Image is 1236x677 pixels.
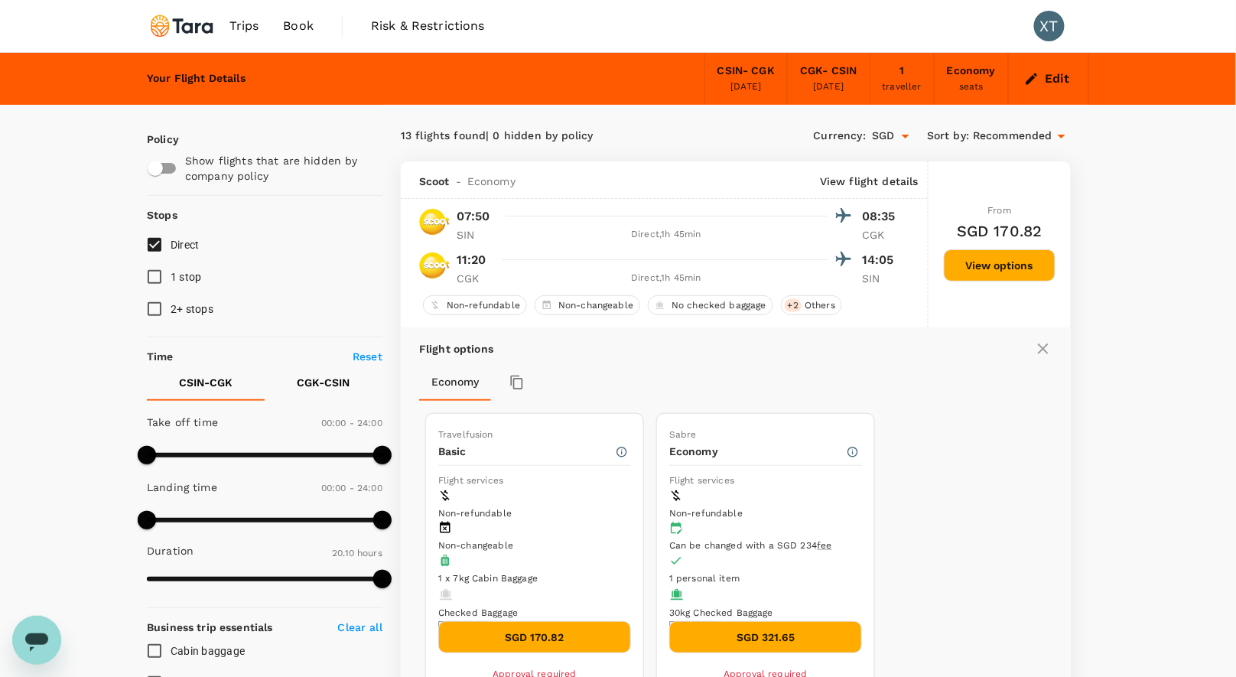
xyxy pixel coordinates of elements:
span: fee [817,540,831,551]
div: Economy [947,63,996,80]
span: Scoot [419,174,450,189]
p: CSIN - CGK [179,375,233,390]
p: Reset [353,349,382,364]
span: - [450,174,467,189]
span: Non-changeable [438,540,513,551]
p: Show flights that are hidden by company policy [185,153,372,184]
h6: SGD 170.82 [957,219,1042,243]
span: 30kg Checked Baggage [669,607,773,618]
p: Policy [147,132,161,147]
button: Show more [669,621,719,644]
div: Non-refundable [423,295,527,315]
span: Non-refundable [441,299,526,312]
p: Basic [438,444,615,459]
div: +2Others [781,295,842,315]
span: 1 x 7kg Cabin Baggage [438,573,538,584]
p: Time [147,349,174,364]
span: 00:00 - 24:00 [321,418,382,428]
strong: Stops [147,209,177,221]
div: 1 [899,63,904,80]
span: 1 stop [171,271,202,283]
p: 08:35 [862,207,900,226]
div: [DATE] [731,80,762,95]
button: Show more [438,621,488,644]
div: CGK - CSIN [800,63,857,80]
div: Non-changeable [535,295,640,315]
button: Open [895,125,916,147]
span: No checked baggage [665,299,772,312]
p: View flight details [820,174,919,189]
div: Direct , 1h 45min [504,227,828,242]
span: Checked Baggage [438,607,518,618]
button: SGD 321.65 [669,621,862,653]
div: Direct , 1h 45min [504,271,828,286]
div: CSIN - CGK [717,63,775,80]
span: Flight services [438,475,503,486]
span: 1 personal item [669,573,740,584]
span: Direct [171,239,200,251]
span: Non-refundable [669,508,743,519]
span: + 2 [785,299,802,312]
span: Economy [467,174,516,189]
span: Cabin baggage [171,645,245,657]
p: CGK [457,271,495,286]
div: traveller [883,80,922,95]
span: 2+ stops [171,303,213,315]
p: 11:20 [457,251,486,269]
p: Duration [147,543,194,558]
span: Currency : [814,128,866,145]
p: Landing time [147,480,217,495]
span: 20.10 hours [332,548,382,558]
iframe: Button to launch messaging window, conversation in progress [12,616,61,665]
img: TR [419,207,450,237]
span: Non-refundable [438,508,512,519]
p: Clear all [338,620,382,635]
div: 13 flights found | 0 hidden by policy [401,128,736,145]
p: Take off time [147,415,218,430]
div: Can be changed with a SGD 234 [669,539,862,554]
p: 07:50 [457,207,490,226]
p: CGK - CSIN [298,375,350,390]
p: Economy [669,444,846,459]
span: Travelfusion [438,429,493,440]
span: Risk & Restrictions [371,17,485,35]
div: No checked baggage [648,295,773,315]
span: Sabre [669,429,697,440]
span: Recommended [973,128,1052,145]
button: Economy [419,364,491,401]
div: XT [1034,11,1065,41]
span: Flight services [669,475,734,486]
p: CGK [862,227,900,242]
strong: Business trip essentials [147,621,273,633]
span: Non-changeable [552,299,639,312]
img: Tara Climate Ltd [147,9,217,43]
span: Book [283,17,314,35]
span: Trips [229,17,259,35]
p: SIN [457,227,495,242]
button: SGD 170.82 [438,621,631,653]
span: Sort by : [927,128,969,145]
span: Others [799,299,841,312]
p: SIN [862,271,900,286]
div: [DATE] [813,80,844,95]
span: From [988,205,1012,216]
img: TR [419,250,450,281]
div: seats [959,80,984,95]
p: 14:05 [862,251,900,269]
span: 00:00 - 24:00 [321,483,382,493]
p: Flight options [419,341,493,356]
button: View options [944,249,1055,282]
button: Edit [1021,67,1076,91]
div: Your Flight Details [147,70,246,87]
